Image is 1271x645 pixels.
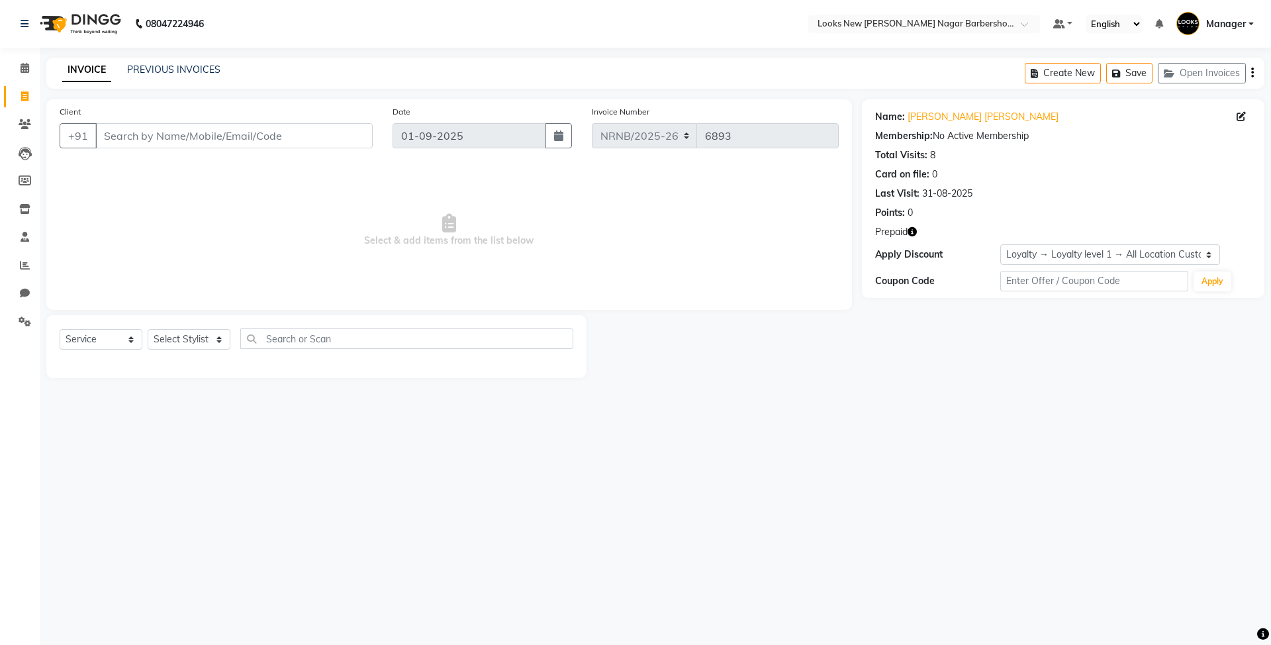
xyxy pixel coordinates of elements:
[1206,17,1246,31] span: Manager
[60,123,97,148] button: +91
[875,129,933,143] div: Membership:
[875,129,1251,143] div: No Active Membership
[240,328,573,349] input: Search or Scan
[908,110,1059,124] a: [PERSON_NAME] [PERSON_NAME]
[95,123,373,148] input: Search by Name/Mobile/Email/Code
[875,225,908,239] span: Prepaid
[1158,63,1246,83] button: Open Invoices
[146,5,204,42] b: 08047224946
[393,106,410,118] label: Date
[875,274,1000,288] div: Coupon Code
[875,168,929,181] div: Card on file:
[875,148,927,162] div: Total Visits:
[875,206,905,220] div: Points:
[932,168,937,181] div: 0
[922,187,972,201] div: 31-08-2025
[1194,272,1231,291] button: Apply
[930,148,935,162] div: 8
[1176,12,1200,35] img: Manager
[875,110,905,124] div: Name:
[875,187,919,201] div: Last Visit:
[1025,63,1101,83] button: Create New
[60,106,81,118] label: Client
[908,206,913,220] div: 0
[1106,63,1153,83] button: Save
[62,58,111,82] a: INVOICE
[592,106,649,118] label: Invoice Number
[875,248,1000,262] div: Apply Discount
[60,164,839,297] span: Select & add items from the list below
[127,64,220,75] a: PREVIOUS INVOICES
[1000,271,1188,291] input: Enter Offer / Coupon Code
[34,5,124,42] img: logo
